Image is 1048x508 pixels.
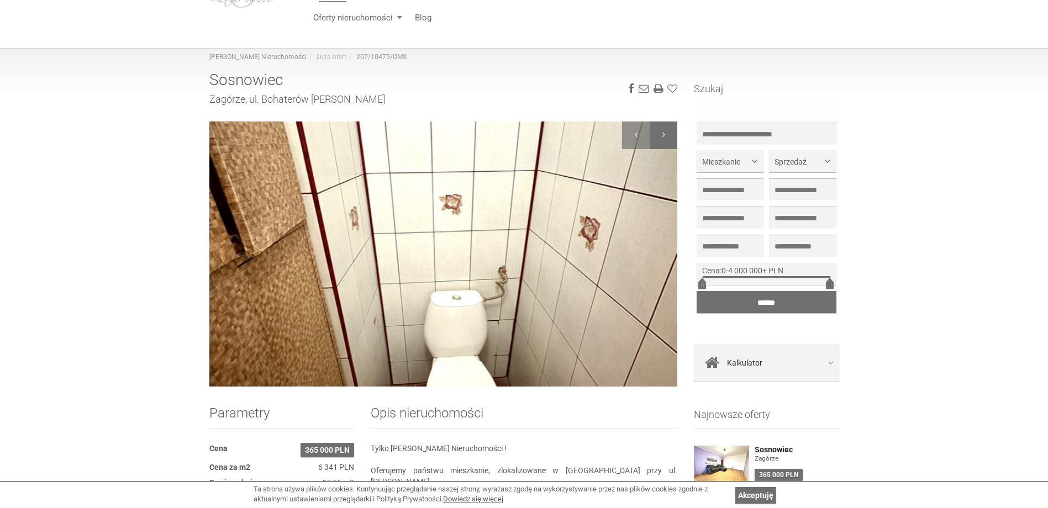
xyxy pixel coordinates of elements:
h3: Szukaj [694,83,839,103]
span: 365 000 PLN [301,443,354,457]
span: 4 000 000+ PLN [728,266,783,275]
div: - [697,263,836,285]
a: Akceptuję [735,487,776,504]
a: 207/10475/OMS [356,53,407,61]
h1: Sosnowiec [209,72,678,89]
button: Mieszkanie [697,150,763,172]
h2: Opis nieruchomości [371,406,677,429]
dt: Cena za m2 [209,462,250,473]
figure: Zagórze [755,454,839,463]
a: Oferty nieruchomości [305,7,407,29]
button: Sprzedaż [769,150,836,172]
dt: Powierzchnia [209,477,257,488]
a: Dowiedz się więcej [443,495,503,503]
span: 0 [722,266,726,275]
a: [PERSON_NAME] Nieruchomości [209,53,307,61]
li: Lista ofert [307,52,346,62]
img: Mieszkanie Sprzedaż Sosnowiec Zagórze Bohaterów Monte Cassino [209,121,678,387]
a: Sosnowiec [755,446,839,454]
a: Blog [407,7,431,29]
h2: Parametry [209,406,354,429]
span: Kalkulator [727,355,762,371]
div: Ta strona używa plików cookies. Kontynuując przeglądanie naszej strony, wyrażasz zgodę na wykorzy... [254,484,730,505]
span: Mieszkanie [702,156,750,167]
dd: 57,56 m2 [209,477,354,488]
span: Sprzedaż [775,156,822,167]
span: Cena: [702,266,722,275]
h2: Zagórze, ul. Bohaterów [PERSON_NAME] [209,94,678,105]
dt: Cena [209,443,228,454]
h3: Najnowsze oferty [694,409,839,429]
div: 365 000 PLN [755,469,803,481]
dd: 6 341 PLN [209,462,354,473]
